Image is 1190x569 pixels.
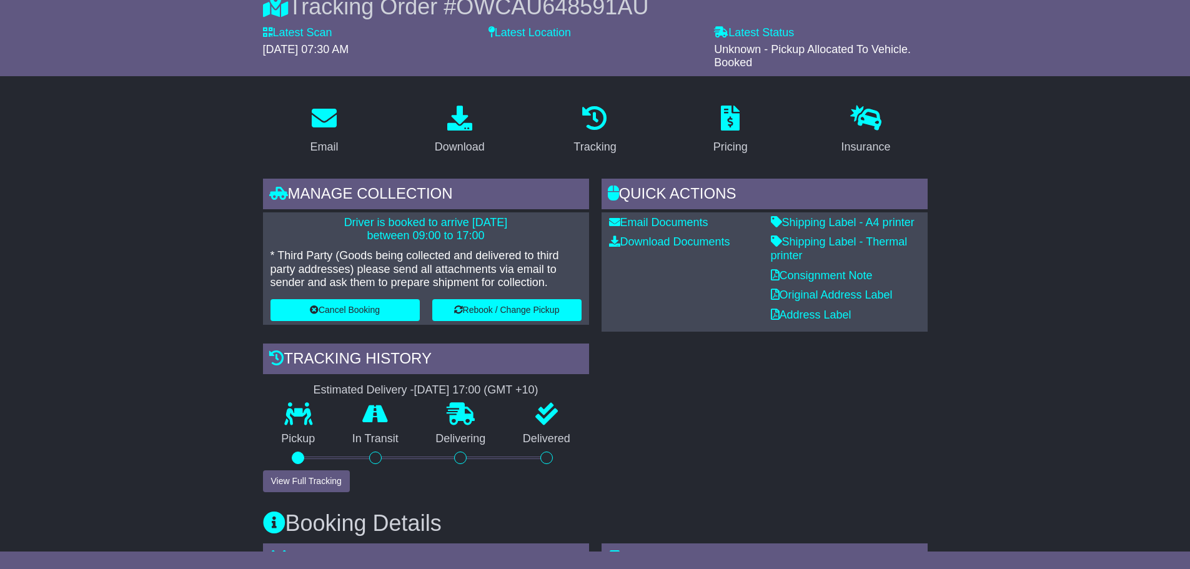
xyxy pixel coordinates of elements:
p: Pickup [263,432,334,446]
div: Tracking [573,139,616,156]
p: Delivered [504,432,589,446]
span: Unknown - Pickup Allocated To Vehicle. Booked [714,43,911,69]
p: * Third Party (Goods being collected and delivered to third party addresses) please send all atta... [270,249,582,290]
button: Rebook / Change Pickup [432,299,582,321]
button: View Full Tracking [263,470,350,492]
div: Insurance [841,139,891,156]
div: Tracking history [263,344,589,377]
a: Address Label [771,309,851,321]
label: Latest Scan [263,26,332,40]
button: Cancel Booking [270,299,420,321]
div: [DATE] 17:00 (GMT +10) [414,383,538,397]
div: Pricing [713,139,748,156]
a: Consignment Note [771,269,873,282]
a: Email [302,101,346,160]
div: Manage collection [263,179,589,212]
a: Shipping Label - A4 printer [771,216,915,229]
label: Latest Location [488,26,571,40]
a: Pricing [705,101,756,160]
a: Download Documents [609,235,730,248]
a: Shipping Label - Thermal printer [771,235,908,262]
p: Delivering [417,432,505,446]
span: [DATE] 07:30 AM [263,43,349,56]
p: Driver is booked to arrive [DATE] between 09:00 to 17:00 [270,216,582,243]
a: Tracking [565,101,624,160]
label: Latest Status [714,26,794,40]
a: Email Documents [609,216,708,229]
a: Insurance [833,101,899,160]
div: Email [310,139,338,156]
div: Quick Actions [602,179,928,212]
div: Estimated Delivery - [263,383,589,397]
a: Download [427,101,493,160]
h3: Booking Details [263,511,928,536]
p: In Transit [334,432,417,446]
a: Original Address Label [771,289,893,301]
div: Download [435,139,485,156]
